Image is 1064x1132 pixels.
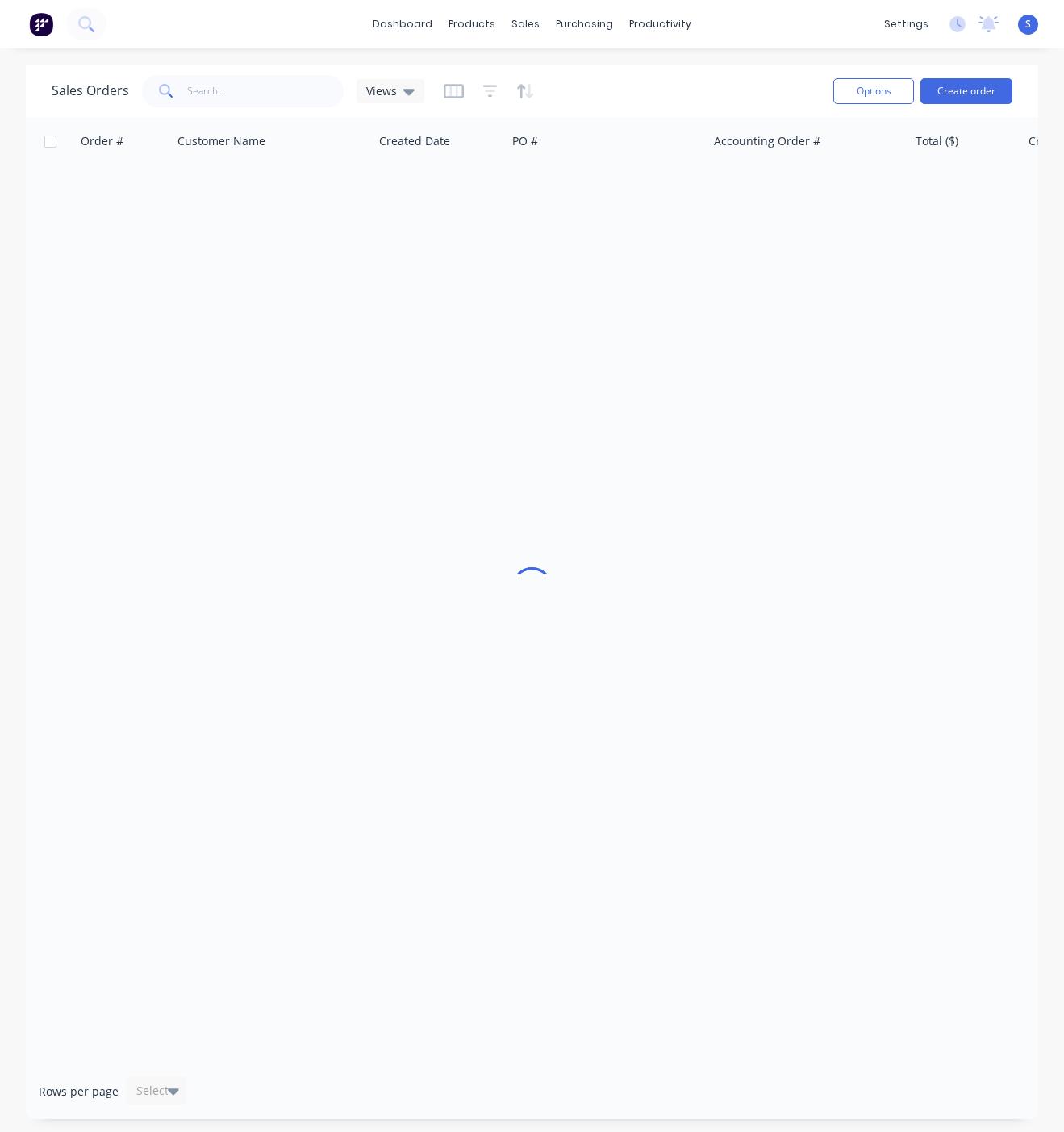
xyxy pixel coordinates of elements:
div: Customer Name [177,133,265,149]
div: purchasing [548,12,621,36]
input: Search... [187,75,344,107]
span: Rows per page [39,1084,119,1100]
span: Views [366,82,397,99]
div: Order # [81,133,123,149]
div: PO # [512,133,538,149]
span: S [1025,17,1031,31]
div: products [440,12,503,36]
button: Options [833,78,914,104]
div: Select... [136,1083,178,1099]
img: Factory [29,12,53,36]
div: Total ($) [916,133,958,149]
div: Accounting Order # [714,133,820,149]
div: productivity [621,12,699,36]
a: dashboard [365,12,440,36]
div: sales [503,12,548,36]
button: Create order [920,78,1012,104]
h1: Sales Orders [52,83,129,98]
div: settings [876,12,937,36]
div: Created Date [379,133,450,149]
